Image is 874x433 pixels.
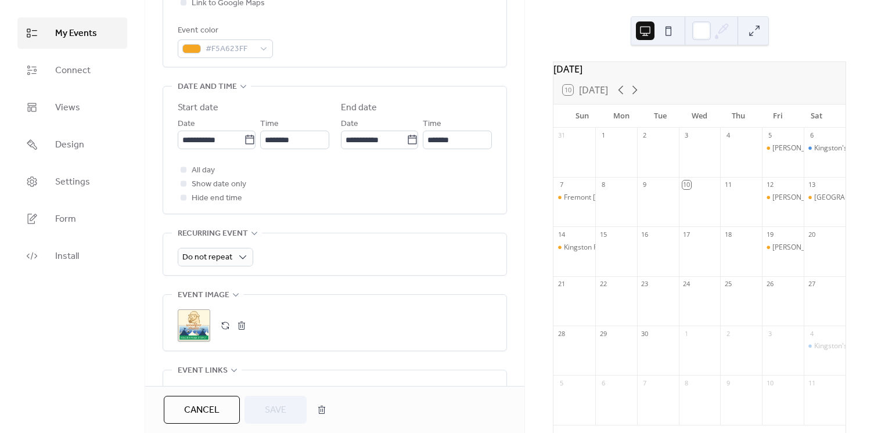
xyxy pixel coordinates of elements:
div: Tue [641,104,680,128]
div: 8 [682,378,691,387]
span: Date [178,117,195,131]
div: Sun [563,104,602,128]
div: South Lake Union Saturday Market [804,193,846,203]
a: Design [17,129,127,160]
a: Form [17,203,127,234]
div: Event color [178,24,271,38]
div: 25 [724,280,732,288]
div: Sat [797,104,836,128]
div: Start date [178,101,218,115]
span: Hide end time [192,192,242,205]
div: 24 [682,280,691,288]
div: URL [178,385,490,399]
div: Fremont [DATE] Market [564,193,641,203]
div: Kingston Public Market [553,243,595,252]
span: Show date only [192,178,246,192]
div: Kingston Public Market [564,243,638,252]
div: 1 [682,329,691,338]
div: 21 [557,280,566,288]
div: 11 [807,378,816,387]
a: Views [17,92,127,123]
div: 4 [724,131,732,140]
a: Settings [17,166,127,197]
span: Event links [178,364,228,378]
div: 9 [724,378,732,387]
span: My Events [55,27,97,41]
span: Connect [55,64,91,78]
div: Kingston's Sunset Market [804,341,846,351]
div: 30 [641,329,649,338]
div: 5 [765,131,774,140]
a: Connect [17,55,127,86]
span: Cancel [184,403,220,417]
div: 12 [765,181,774,189]
span: Time [423,117,441,131]
span: Date and time [178,80,237,94]
div: Mon [602,104,641,128]
div: 27 [807,280,816,288]
span: Install [55,250,79,264]
div: 1 [599,131,607,140]
span: Views [55,101,80,115]
span: Event image [178,288,229,302]
div: 9 [641,181,649,189]
div: 3 [765,329,774,338]
span: Form [55,212,76,226]
div: 11 [724,181,732,189]
div: Thu [719,104,758,128]
div: 15 [599,230,607,239]
div: 22 [599,280,607,288]
div: 10 [682,181,691,189]
div: 20 [807,230,816,239]
button: Cancel [164,396,240,424]
div: 7 [557,181,566,189]
div: Juanita Friday Market [762,243,804,252]
div: Juanita Friday Market [762,143,804,153]
span: Design [55,138,84,152]
div: Kingston's Sunset Market [804,143,846,153]
span: Recurring event [178,227,248,241]
div: 18 [724,230,732,239]
div: 2 [641,131,649,140]
div: 29 [599,329,607,338]
div: End date [341,101,377,115]
span: All day [192,164,215,178]
div: 26 [765,280,774,288]
div: 8 [599,181,607,189]
div: 5 [557,378,566,387]
div: 13 [807,181,816,189]
a: Install [17,240,127,272]
div: Wed [680,104,719,128]
div: 19 [765,230,774,239]
div: [DATE] [553,62,846,76]
div: 28 [557,329,566,338]
div: 6 [807,131,816,140]
div: Fri [758,104,797,128]
div: 14 [557,230,566,239]
div: 6 [599,378,607,387]
div: ; [178,309,210,342]
span: Time [260,117,279,131]
div: 16 [641,230,649,239]
div: 3 [682,131,691,140]
div: 31 [557,131,566,140]
div: 17 [682,230,691,239]
span: Do not repeat [182,250,232,265]
div: 2 [724,329,732,338]
a: My Events [17,17,127,49]
div: Juanita Friday Market [762,193,804,203]
div: 4 [807,329,816,338]
div: 10 [765,378,774,387]
span: #F5A623FF [206,42,254,56]
div: Fremont Sunday Market [553,193,595,203]
div: 23 [641,280,649,288]
span: Date [341,117,358,131]
div: 7 [641,378,649,387]
span: Settings [55,175,90,189]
